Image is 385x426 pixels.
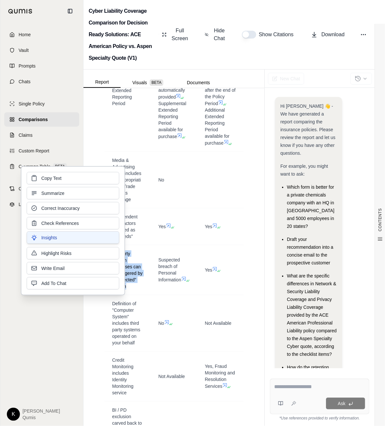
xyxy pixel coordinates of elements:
a: Single Policy [4,97,79,111]
span: Claims [19,132,33,138]
span: Definition of "Computer System" includes third party systems operated on your behalf [112,301,140,345]
button: Write Email [27,262,119,275]
span: Custom Report [19,148,49,154]
a: Custom Report [4,144,79,158]
span: Draft your recommendation into a concise email to the prospective customer [287,237,333,265]
span: No [158,321,164,326]
span: Coverage Table [19,163,51,170]
span: Independent Contractors included as "Insureds" [112,214,138,239]
div: *Use references provided to verify information. [270,414,369,421]
span: Vault [19,47,29,54]
button: Full Screen [159,24,192,45]
button: Report [83,77,121,88]
span: For example, you might want to ask: [280,164,328,177]
span: Credit Monitoring includes Identity Monitoring service [112,357,133,395]
button: Collapse sidebar [65,6,75,16]
span: Basic Extended Reporting Period (60 days) automatically provided [158,55,185,100]
span: Suspected breach of Personal Information [158,257,181,282]
span: Qumis [22,414,60,421]
button: Highlight Risks [27,247,119,260]
button: Correct Inaccuracy [27,202,119,214]
span: Yes [158,224,166,229]
span: Add To Chat [41,280,67,287]
span: BETA [150,79,163,86]
button: Copy Text [27,172,119,184]
button: Download [308,28,347,41]
span: Yes, Fraud Monitoring and Resolution Services [205,364,235,389]
button: Add To Chat [27,277,119,290]
span: Write Email [41,265,65,272]
img: Qumis Logo [8,9,33,14]
span: Extended Reporting Period [112,88,132,106]
span: Automatic Extended Reporting Period which terminates sixty (60) days after the end of the Policy ... [205,48,235,106]
button: Hide Chat [202,24,229,45]
span: Summarize [41,190,65,197]
span: Not Available [158,374,185,379]
span: CONTENTS [378,208,383,231]
span: Hide Chat [213,27,226,42]
span: Supplemental Extended Reporting Period available for purchase [158,101,186,139]
a: Contracts [4,181,79,196]
span: Insights [41,234,57,241]
a: Coverage TableBETA [4,159,79,174]
button: Check References [27,217,119,229]
a: Legal Search [4,197,79,212]
span: Not Available [205,321,231,326]
a: Prompts [4,59,79,73]
div: K [7,408,20,421]
span: Yes [205,224,212,229]
span: [PERSON_NAME] [22,408,60,414]
span: Contracts [19,185,38,192]
span: Yes [205,267,212,273]
span: BETA [53,163,67,170]
a: Comparisons [4,112,79,127]
span: Which form is better for a private chemicals company with an HQ in [GEOGRAPHIC_DATA] and 5000 emp... [287,184,334,229]
span: No [158,177,164,182]
a: Chats [4,74,79,89]
span: Comparisons [19,116,48,123]
button: Insights [27,231,119,244]
span: Chats [19,78,31,85]
span: Legal Search [19,201,46,208]
button: Documents [175,77,222,88]
button: Ask [326,398,365,409]
span: Highlight Risks [41,250,72,257]
span: Home [19,31,31,38]
span: Hi [PERSON_NAME] 👋 - We have generated a report comparing the insurance policies. Please review t... [280,103,335,156]
span: Single Policy [19,101,45,107]
span: Additional Extended Reporting Period available for purchase [205,107,230,146]
a: Vault [4,43,79,57]
span: Show Citations [259,31,295,39]
span: Ask [338,401,345,406]
span: Media & Advertising Injury includes Misappropriation of Trade Secrets coverage [112,158,141,202]
a: Home [4,27,79,42]
span: Prompts [19,63,36,69]
button: Summarize [27,187,119,199]
h2: Cyber Liability Coverage Comparison for Decision Ready Solutions: ACE American Policy vs. Aspen S... [89,5,156,64]
a: Claims [4,128,79,142]
span: 1st Party Breach Expenses can be triggered by "suspected" breach [112,251,142,289]
span: Full Screen [170,27,189,42]
button: Visuals [121,77,175,88]
span: Download [321,31,345,39]
span: What are the specific differences in Network & Security Liability Coverage and Privacy Liability ... [287,273,337,357]
span: Copy Text [41,175,62,181]
span: Check References [41,220,79,227]
span: Correct Inaccuracy [41,205,80,212]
